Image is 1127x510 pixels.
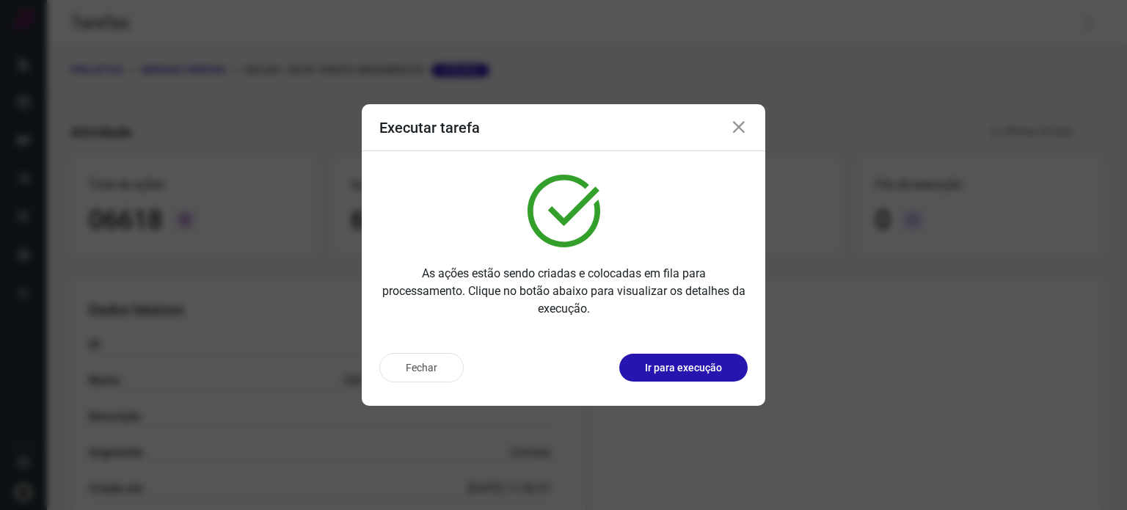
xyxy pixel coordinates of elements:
h3: Executar tarefa [379,119,480,136]
p: Ir para execução [645,360,722,376]
p: As ações estão sendo criadas e colocadas em fila para processamento. Clique no botão abaixo para ... [379,265,748,318]
button: Fechar [379,353,464,382]
button: Ir para execução [619,354,748,382]
img: verified.svg [528,175,600,247]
